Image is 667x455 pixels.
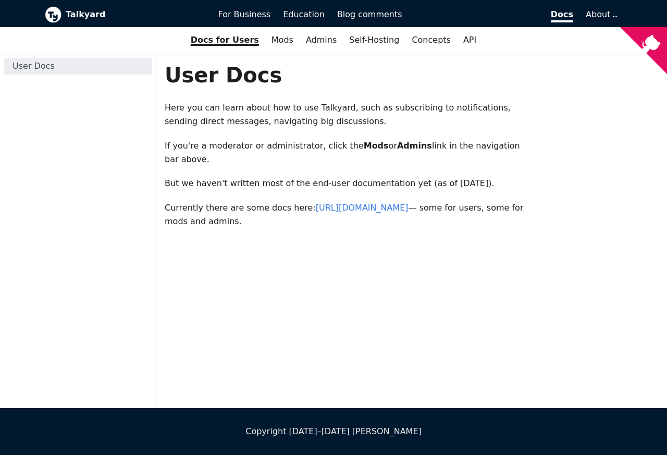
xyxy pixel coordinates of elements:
p: But we haven't written most of the end-user documentation yet (as of [DATE]). [165,177,531,190]
span: Education [283,9,325,19]
p: Here you can learn about how to use Talkyard, such as subscribing to notifications, sending direc... [165,101,531,129]
a: Talkyard logoTalkyard [45,6,204,23]
a: About [586,9,616,19]
span: Docs [551,9,573,22]
a: Education [277,6,331,23]
a: Admins [300,31,343,49]
a: API [457,31,483,49]
p: Currently there are some docs here: — some for users, some for mods and admins. [165,201,531,229]
div: Copyright [DATE]–[DATE] [PERSON_NAME] [45,425,622,438]
a: Self-Hosting [343,31,405,49]
a: Concepts [405,31,457,49]
strong: Mods [364,141,389,151]
b: Talkyard [66,8,204,21]
a: User Docs [4,58,152,75]
strong: Admins [397,141,432,151]
span: For Business [218,9,271,19]
h1: User Docs [165,62,531,88]
a: Blog comments [331,6,409,23]
img: Talkyard logo [45,6,61,23]
a: For Business [212,6,277,23]
a: Mods [265,31,300,49]
a: Docs for Users [184,31,265,49]
span: Blog comments [337,9,402,19]
a: Docs [409,6,580,23]
a: [URL][DOMAIN_NAME] [316,203,409,213]
p: If you're a moderator or administrator, click the or link in the navigation bar above. [165,139,531,167]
